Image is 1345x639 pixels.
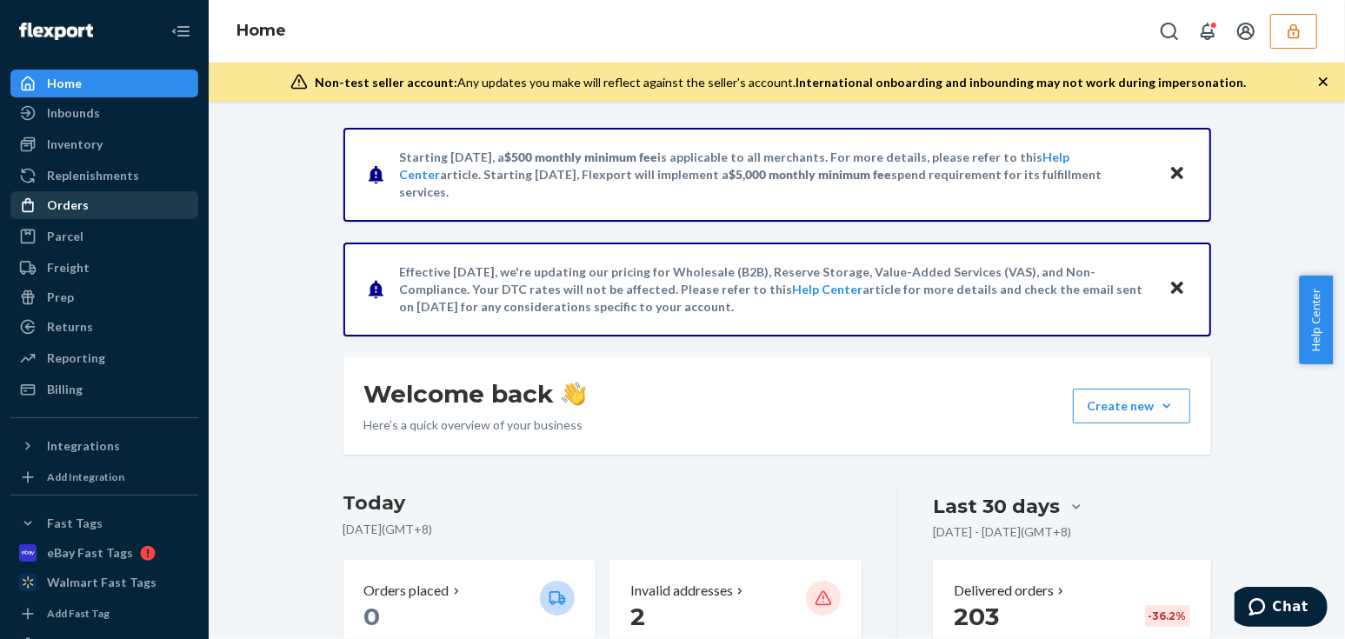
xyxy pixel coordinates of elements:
span: 2 [630,602,645,631]
a: Parcel [10,223,198,250]
button: Close [1166,162,1189,187]
a: Walmart Fast Tags [10,569,198,596]
a: Add Fast Tag [10,603,198,624]
a: eBay Fast Tags [10,539,198,567]
div: Freight [47,259,90,276]
a: Add Integration [10,467,198,488]
p: Invalid addresses [630,581,733,601]
span: International onboarding and inbounding may not work during impersonation. [796,75,1246,90]
div: Add Fast Tag [47,606,110,621]
div: Reporting [47,349,105,367]
h1: Welcome back [364,378,586,409]
a: Home [10,70,198,97]
button: Close [1166,276,1189,302]
ol: breadcrumbs [223,6,300,57]
div: Add Integration [47,469,124,484]
div: Inbounds [47,104,100,122]
div: Fast Tags [47,515,103,532]
a: Billing [10,376,198,403]
div: Returns [47,318,93,336]
div: Billing [47,381,83,398]
div: Integrations [47,437,120,455]
a: Help Center [793,282,863,296]
a: Inbounds [10,99,198,127]
p: Effective [DATE], we're updating our pricing for Wholesale (B2B), Reserve Storage, Value-Added Se... [400,263,1152,316]
div: Home [47,75,82,92]
div: Last 30 days [933,493,1060,520]
a: Replenishments [10,162,198,190]
div: Walmart Fast Tags [47,574,156,591]
div: Inventory [47,136,103,153]
button: Close Navigation [163,14,198,49]
h3: Today [343,489,862,517]
div: Any updates you make will reflect against the seller's account. [315,74,1246,91]
a: Returns [10,313,198,341]
a: Reporting [10,344,198,372]
button: Open account menu [1228,14,1263,49]
button: Open notifications [1190,14,1225,49]
div: Prep [47,289,74,306]
iframe: Opens a widget where you can chat to one of our agents [1235,587,1328,630]
button: Help Center [1299,276,1333,364]
button: Integrations [10,432,198,460]
button: Create new [1073,389,1190,423]
img: Flexport logo [19,23,93,40]
button: Delivered orders [954,581,1068,601]
div: eBay Fast Tags [47,544,133,562]
p: Orders placed [364,581,449,601]
a: Freight [10,254,198,282]
img: hand-wave emoji [562,382,586,406]
span: $5,000 monthly minimum fee [729,167,892,182]
span: $500 monthly minimum fee [505,150,658,164]
span: 203 [954,602,999,631]
p: Starting [DATE], a is applicable to all merchants. For more details, please refer to this article... [400,149,1152,201]
button: Fast Tags [10,509,198,537]
button: Open Search Box [1152,14,1187,49]
div: Orders [47,196,89,214]
a: Inventory [10,130,198,158]
div: -36.2 % [1145,605,1190,627]
div: Replenishments [47,167,139,184]
p: [DATE] - [DATE] ( GMT+8 ) [933,523,1071,541]
a: Home [236,21,286,40]
p: Here’s a quick overview of your business [364,416,586,434]
p: [DATE] ( GMT+8 ) [343,521,862,538]
div: Parcel [47,228,83,245]
a: Prep [10,283,198,311]
span: Non-test seller account: [315,75,457,90]
a: Orders [10,191,198,219]
span: 0 [364,602,381,631]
